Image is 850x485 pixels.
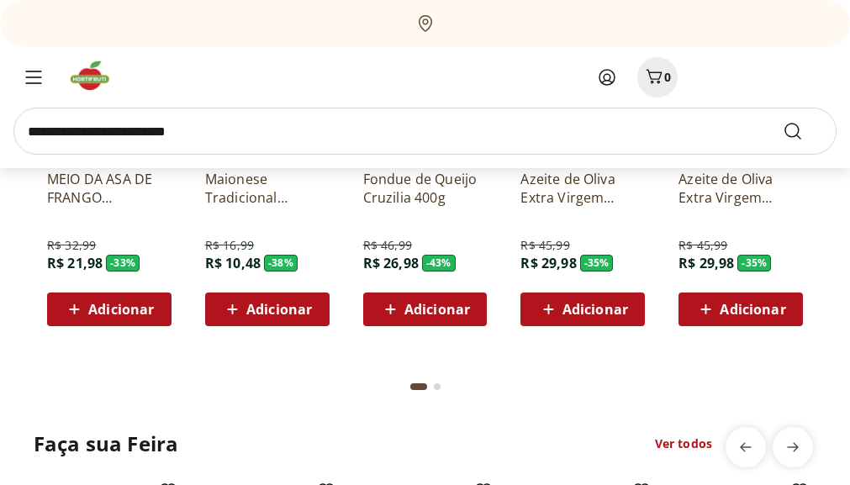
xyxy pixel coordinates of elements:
button: Adicionar [520,293,645,326]
button: Adicionar [47,293,172,326]
span: R$ 45,99 [520,237,569,254]
button: next [773,427,813,467]
span: - 35 % [580,255,614,271]
button: Carrinho [637,57,678,98]
a: Fondue de Queijo Cruzilia 400g [363,170,488,207]
button: Menu [13,57,54,98]
button: Submit Search [783,121,823,141]
span: R$ 46,99 [363,237,412,254]
span: R$ 26,98 [363,254,419,272]
span: R$ 32,99 [47,237,96,254]
span: - 43 % [422,255,456,271]
button: Adicionar [678,293,803,326]
a: Azeite de Oliva Extra Virgem [PERSON_NAME] 500ml [678,170,803,207]
span: Adicionar [246,303,312,316]
a: Azeite de Oliva Extra Virgem Allegro 500ml [520,170,645,207]
button: Adicionar [363,293,488,326]
input: search [13,108,837,155]
span: R$ 10,48 [205,254,261,272]
button: Go to page 2 from fs-carousel [430,366,444,407]
a: MEIO DA ASA DE FRANGO CONGELADO NAT 1KG [47,170,172,207]
span: - 33 % [106,255,140,271]
span: Adicionar [404,303,470,316]
span: Adicionar [562,303,628,316]
span: R$ 29,98 [678,254,734,272]
span: R$ 29,98 [520,254,576,272]
span: - 35 % [737,255,771,271]
span: Adicionar [88,303,154,316]
span: 0 [664,69,671,85]
a: Ver todos [655,435,712,452]
span: R$ 21,98 [47,254,103,272]
a: Maionese Tradicional [PERSON_NAME] 330g [205,170,330,207]
button: previous [726,427,766,467]
img: Hortifruti [67,59,124,92]
span: R$ 16,99 [205,237,254,254]
span: - 38 % [264,255,298,271]
h2: Faça sua Feira [34,430,178,457]
button: Adicionar [205,293,330,326]
span: Adicionar [720,303,785,316]
button: Current page from fs-carousel [407,366,430,407]
span: R$ 45,99 [678,237,727,254]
